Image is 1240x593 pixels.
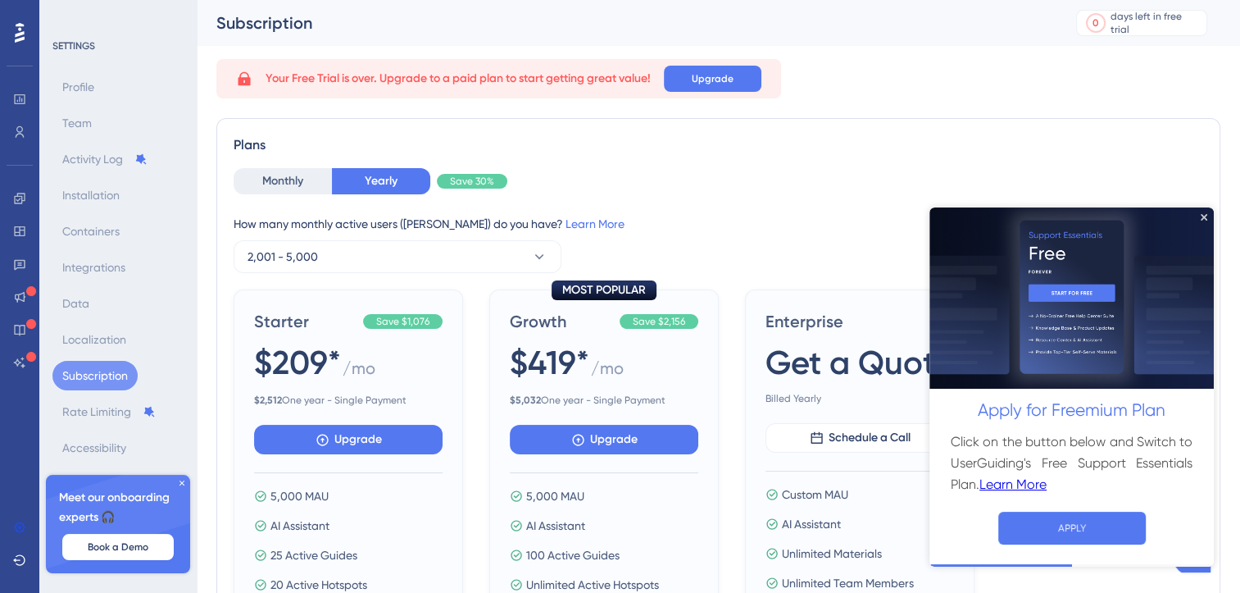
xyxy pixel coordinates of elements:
h2: Apply for Freemium Plan [13,189,271,217]
span: / mo [343,357,375,387]
button: Localization [52,325,136,354]
div: How many monthly active users ([PERSON_NAME]) do you have? [234,214,1203,234]
span: Upgrade [590,430,638,449]
span: Save $1,076 [376,315,429,328]
button: Upgrade [254,425,443,454]
span: Billed Yearly [765,392,954,405]
span: 100 Active Guides [526,545,620,565]
span: One year - Single Payment [510,394,698,407]
button: Subscription [52,361,138,390]
span: Growth [510,310,613,333]
button: Yearly [332,168,430,194]
div: MOST POPULAR [552,281,656,300]
span: 2,001 - 5,000 [248,247,318,267]
span: Save 30% [450,175,494,188]
b: $ 5,032 [510,395,541,406]
span: / mo [591,357,624,387]
span: 5,000 MAU [526,486,584,506]
button: Rate Limiting [52,397,166,427]
span: Upgrade [334,430,382,449]
button: 2,001 - 5,000 [234,240,561,273]
span: Get a Quote [765,340,953,385]
span: Schedule a Call [829,428,911,448]
button: Schedule a Call [765,423,954,453]
span: Unlimited Team Members [782,573,914,593]
span: Starter [254,310,357,333]
span: Meet our onboarding experts 🎧 [59,488,177,527]
span: Your Free Trial is over. Upgrade to a paid plan to start getting great value! [266,69,651,89]
span: AI Assistant [270,516,329,536]
img: launcher-image-alternative-text [5,10,34,39]
span: $209* [254,340,341,385]
span: Save $2,156 [633,315,685,328]
span: $419* [510,340,589,385]
button: Data [52,289,99,318]
div: Subscription [216,11,1035,34]
span: One year - Single Payment [254,394,443,407]
a: Learn More [565,217,625,230]
button: APPLY [69,304,216,337]
div: days left in free trial [1111,10,1201,36]
button: Monthly [234,168,332,194]
button: Activity Log [52,144,157,174]
button: Containers [52,217,129,246]
span: Book a Demo [88,541,148,554]
a: Learn More [50,267,117,288]
div: Plans [234,135,1203,155]
button: Upgrade [664,66,761,92]
button: Profile [52,72,104,102]
span: Upgrade [692,72,734,85]
h3: Click on the button below and Switch to UserGuiding's Free Support Essentials Plan. [21,224,263,288]
b: $ 2,512 [254,395,282,406]
span: 25 Active Guides [270,545,357,565]
button: Installation [52,180,129,210]
button: Book a Demo [62,534,174,560]
button: Upgrade [510,425,698,454]
span: Enterprise [765,310,954,333]
button: Team [52,108,102,138]
span: Custom MAU [782,485,848,504]
span: Unlimited Materials [782,544,882,563]
div: Close Preview [271,7,278,13]
button: Accessibility [52,433,136,463]
span: 5,000 MAU [270,486,329,506]
div: SETTINGS [52,39,185,52]
span: AI Assistant [526,516,585,536]
div: 0 [1092,16,1099,30]
button: Integrations [52,253,135,282]
span: AI Assistant [782,514,841,534]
